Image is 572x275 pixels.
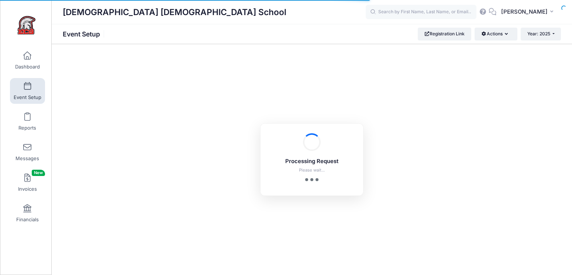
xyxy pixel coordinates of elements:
[366,5,476,20] input: Search by First Name, Last Name, or Email...
[15,64,40,70] span: Dashboard
[10,109,45,134] a: Reports
[10,200,45,226] a: Financials
[0,8,52,43] a: Evangelical Christian School
[15,155,39,162] span: Messages
[10,170,45,195] a: InvoicesNew
[10,47,45,73] a: Dashboard
[18,186,37,192] span: Invoices
[18,125,36,131] span: Reports
[10,78,45,104] a: Event Setup
[501,8,548,16] span: [PERSON_NAME]
[10,139,45,165] a: Messages
[270,158,354,165] h5: Processing Request
[16,216,39,223] span: Financials
[418,28,471,40] a: Registration Link
[32,170,45,176] span: New
[521,28,561,40] button: Year: 2025
[63,30,106,38] h1: Event Setup
[475,28,517,40] button: Actions
[270,167,354,173] p: Please wait...
[13,11,40,39] img: Evangelical Christian School
[527,31,550,36] span: Year: 2025
[14,94,41,101] span: Event Setup
[496,4,561,21] button: [PERSON_NAME]
[63,4,286,21] h1: [DEMOGRAPHIC_DATA] [DEMOGRAPHIC_DATA] School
